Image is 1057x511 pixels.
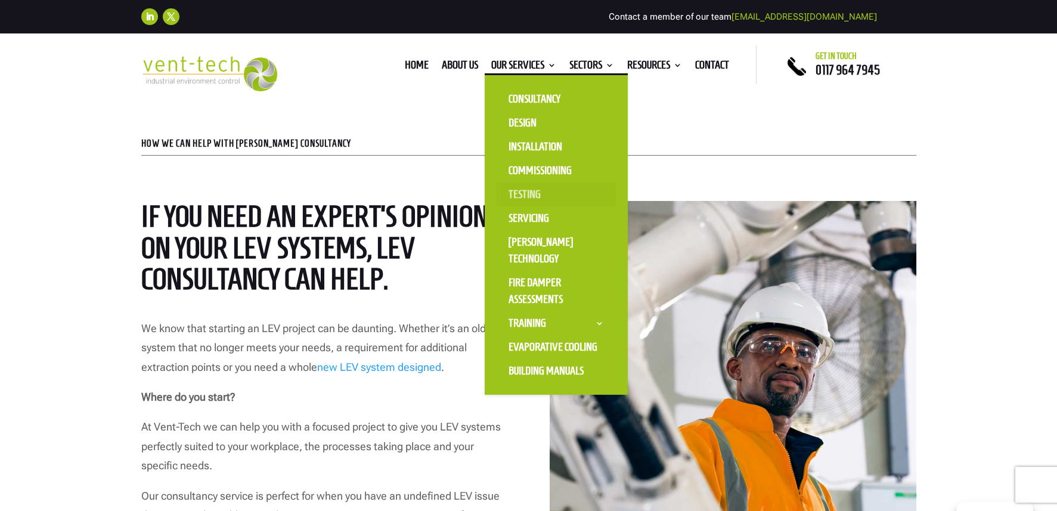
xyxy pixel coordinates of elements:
a: Fire Damper Assessments [497,271,616,311]
a: Our Services [491,61,556,74]
a: Design [497,111,616,135]
a: 0117 964 7945 [816,63,880,77]
a: Sectors [569,61,614,74]
span: Get in touch [816,51,857,61]
a: Training [497,311,616,335]
a: About us [442,61,478,74]
a: Contact [695,61,729,74]
h2: If you need an expert’s opinion on your LEV systems, LEV Consultancy can help. [141,201,507,301]
p: We know that starting an LEV project can be daunting. Whether it’s an old system that no longer m... [141,319,507,388]
span: Contact a member of our team [609,11,877,22]
a: Evaporative Cooling [497,335,616,359]
a: Building Manuals [497,359,616,383]
a: new LEV system designed [317,361,441,373]
a: Resources [627,61,682,74]
a: Installation [497,135,616,159]
p: At Vent-Tech we can help you with a focused project to give you LEV systems perfectly suited to y... [141,417,507,486]
strong: Where do you start? [141,391,235,403]
a: [PERSON_NAME] Technology [497,230,616,271]
a: Follow on LinkedIn [141,8,158,25]
a: Consultancy [497,87,616,111]
img: 2023-09-27T08_35_16.549ZVENT-TECH---Clear-background [141,56,278,91]
a: Testing [497,182,616,206]
a: Follow on X [163,8,179,25]
a: [EMAIL_ADDRESS][DOMAIN_NAME] [731,11,877,22]
p: HOW WE CAN HELP WITH [PERSON_NAME] CONSULTANCY [141,139,916,148]
a: Commissioning [497,159,616,182]
a: Servicing [497,206,616,230]
a: Home [405,61,429,74]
